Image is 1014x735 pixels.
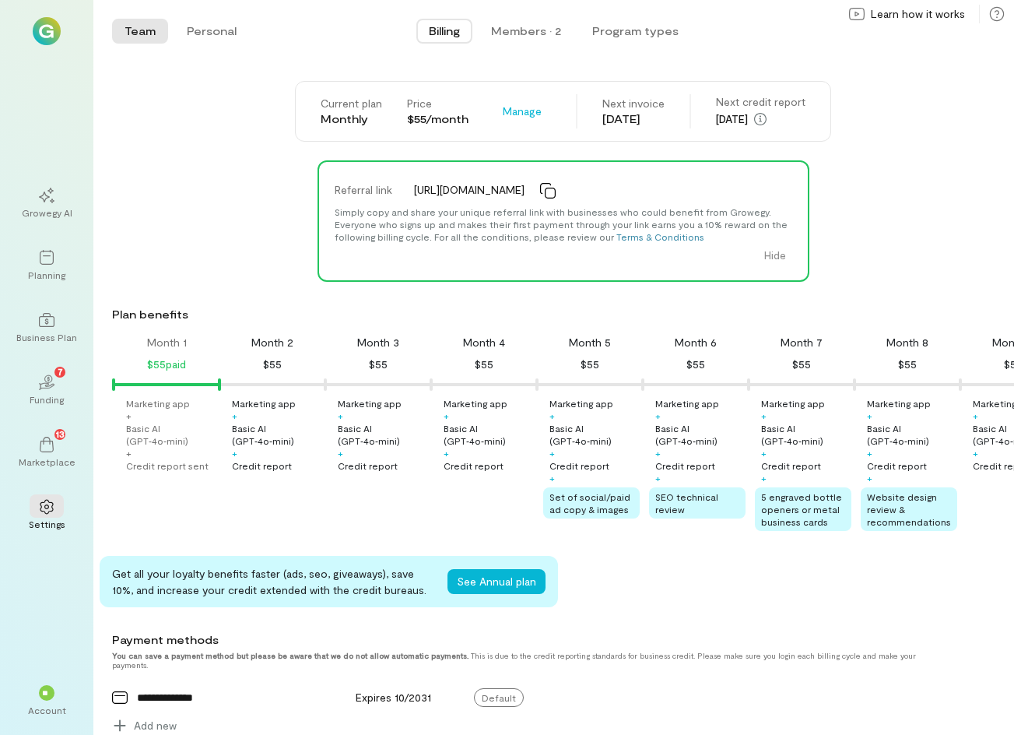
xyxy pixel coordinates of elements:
span: Website design review & recommendations [867,491,951,527]
div: Basic AI (GPT‑4o‑mini) [867,422,957,447]
div: Basic AI (GPT‑4o‑mini) [444,422,534,447]
div: Basic AI (GPT‑4o‑mini) [232,422,322,447]
div: Month 3 [357,335,399,350]
div: $55 [792,355,811,374]
div: Month 2 [251,335,293,350]
div: Account [28,704,66,716]
div: Referral link [325,174,405,206]
div: Funding [30,393,64,406]
div: Month 6 [675,335,717,350]
div: Marketing app [338,397,402,410]
div: + [867,472,872,484]
div: Credit report [655,459,715,472]
button: Members · 2 [479,19,574,44]
div: Plan benefits [112,307,1008,322]
div: Settings [29,518,65,530]
span: Billing [429,23,460,39]
button: Billing [416,19,472,44]
div: + [126,410,132,422]
div: $55 [581,355,599,374]
div: + [338,447,343,459]
div: Basic AI (GPT‑4o‑mini) [761,422,851,447]
div: Month 4 [463,335,505,350]
div: Members · 2 [491,23,561,39]
div: Marketing app [867,397,931,410]
div: Business Plan [16,331,77,343]
a: Marketplace [19,424,75,480]
button: Team [112,19,168,44]
div: This is due to the credit reporting standards for business credit. Please make sure you login eac... [112,651,918,670]
div: Next invoice [602,96,665,111]
span: Simply copy and share your unique referral link with businesses who could benefit from Growegy. E... [335,206,788,242]
button: Hide [755,243,795,268]
div: + [549,472,555,484]
span: Add new [134,718,177,733]
div: $55 paid [147,355,186,374]
div: Credit report [867,459,927,472]
div: Credit report [549,459,609,472]
div: Basic AI (GPT‑4o‑mini) [126,422,216,447]
span: 5 engraved bottle openers or metal business cards [761,491,842,527]
div: + [232,447,237,459]
div: Payment methods [112,632,918,648]
button: Personal [174,19,249,44]
a: Settings [19,487,75,543]
a: Business Plan [19,300,75,356]
a: Planning [19,237,75,294]
div: $55/month [407,111,468,127]
div: Current plan [321,96,382,111]
div: + [867,410,872,422]
div: Basic AI (GPT‑4o‑mini) [549,422,640,447]
strong: You can save a payment method but please be aware that we do not allow automatic payments. [112,651,468,660]
div: Growegy AI [22,206,72,219]
button: Program types [580,19,691,44]
button: Manage [493,99,551,124]
div: Marketing app [126,397,190,410]
div: $55 [475,355,493,374]
div: Next credit report [716,94,805,110]
div: Basic AI (GPT‑4o‑mini) [655,422,746,447]
div: + [973,447,978,459]
div: + [761,447,767,459]
div: + [232,410,237,422]
div: Planning [28,269,65,281]
div: + [338,410,343,422]
span: 13 [56,427,65,441]
span: Default [474,688,524,707]
div: Marketing app [655,397,719,410]
span: Manage [503,104,542,119]
div: + [444,447,449,459]
div: Month 5 [569,335,611,350]
div: Marketing app [444,397,507,410]
button: See Annual plan [447,569,546,594]
div: $55 [898,355,917,374]
div: + [655,447,661,459]
a: Terms & Conditions [616,231,704,242]
a: Funding [19,362,75,418]
div: + [761,472,767,484]
div: $55 [263,355,282,374]
span: Set of social/paid ad copy & images [549,491,630,515]
div: $55 [686,355,705,374]
div: Basic AI (GPT‑4o‑mini) [338,422,428,447]
div: [DATE] [716,110,805,128]
div: Monthly [321,111,382,127]
div: Price [407,96,468,111]
span: 7 [58,364,63,378]
div: + [973,410,978,422]
div: + [126,447,132,459]
span: Expires 10/2031 [356,691,431,704]
div: + [761,410,767,422]
div: + [549,410,555,422]
div: Credit report sent [126,459,209,472]
div: Month 1 [147,335,187,350]
span: SEO technical review [655,491,718,515]
div: Marketing app [232,397,296,410]
div: Credit report [232,459,292,472]
div: + [867,447,872,459]
div: + [549,447,555,459]
a: Growegy AI [19,175,75,231]
div: + [444,410,449,422]
div: + [655,472,661,484]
